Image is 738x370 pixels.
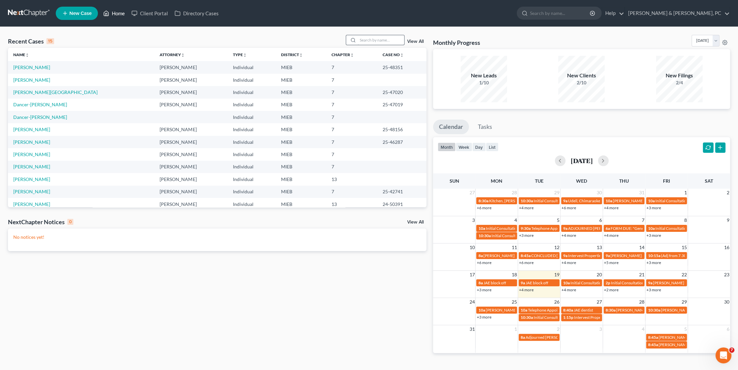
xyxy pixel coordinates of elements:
[276,111,326,123] td: MIEB
[553,189,560,197] span: 29
[606,253,610,258] span: 9a
[472,120,498,134] a: Tasks
[705,178,713,184] span: Sat
[611,280,699,285] span: Initial Consultation [15 Minutes] [PERSON_NAME]
[326,148,377,160] td: 7
[568,226,709,231] span: ADJOURNED [PERSON_NAME] on Trustee's Motion to Dismiss [PERSON_NAME]
[377,99,426,111] td: 25-47019
[556,325,560,333] span: 2
[571,157,593,164] h2: [DATE]
[25,53,29,57] i: unfold_more
[511,298,518,306] span: 25
[596,243,603,251] span: 13
[11,179,63,183] div: [PERSON_NAME] • [DATE]
[228,136,276,148] td: Individual
[563,226,567,231] span: 9a
[13,64,50,70] a: [PERSON_NAME]
[641,325,645,333] span: 4
[563,280,570,285] span: 10a
[486,142,498,151] button: list
[326,136,377,148] td: 7
[511,189,518,197] span: 28
[726,325,730,333] span: 6
[478,226,485,231] span: 10a
[648,198,655,203] span: 10a
[461,72,507,79] div: New Leads
[326,99,377,111] td: 7
[377,86,426,98] td: 25-47020
[681,298,688,306] span: 29
[469,189,475,197] span: 27
[472,142,486,151] button: day
[281,52,303,57] a: Districtunfold_more
[646,205,661,210] a: +3 more
[638,243,645,251] span: 14
[653,280,725,285] span: [PERSON_NAME] Meeting to go over case
[358,35,404,45] input: Search by name...
[69,11,92,16] span: New Case
[638,189,645,197] span: 31
[561,260,576,265] a: +4 more
[469,271,475,279] span: 17
[648,308,660,313] span: 10:30a
[606,226,610,231] span: 6a
[456,142,472,151] button: week
[576,178,587,184] span: Wed
[485,308,558,313] span: [PERSON_NAME] deposition of the Driver
[489,198,616,203] span: Kitchen, [PERSON_NAME] to Appoint PR [PERSON_NAME] 8894970057
[563,315,573,320] span: 1:15p
[563,253,567,258] span: 9a
[469,298,475,306] span: 24
[154,186,228,198] td: [PERSON_NAME]
[228,61,276,73] td: Individual
[723,271,730,279] span: 23
[116,3,128,15] div: Close
[663,178,670,184] span: Fri
[519,287,534,292] a: +4 more
[604,233,619,238] a: +4 more
[104,3,116,15] button: Home
[656,72,702,79] div: New Filings
[511,271,518,279] span: 18
[5,52,127,192] div: Katie says…
[326,198,377,210] td: 13
[471,216,475,224] span: 3
[568,253,646,258] span: Intervest Properties, LLC- Hearing [via Zoom]
[619,178,629,184] span: Thu
[477,260,491,265] a: +6 more
[49,73,79,78] b: [US_STATE]
[19,4,30,14] img: Profile image for Katie
[67,219,73,225] div: 0
[32,8,62,15] p: Active 2h ago
[521,308,527,313] span: 10a
[568,198,662,203] span: Udeli, Chimaraoke Adjourned Hearing for Compliance
[154,123,228,136] td: [PERSON_NAME]
[243,53,247,57] i: unfold_more
[604,260,619,265] a: +5 more
[477,205,491,210] a: +6 more
[521,253,531,258] span: 8:45a
[276,186,326,198] td: MIEB
[521,226,531,231] span: 9:30a
[681,243,688,251] span: 15
[726,216,730,224] span: 9
[483,253,560,258] span: [PERSON_NAME] Review Hearing on Appeal
[602,7,624,19] a: Help
[519,205,534,210] a: +4 more
[534,315,622,320] span: Initial Consultation [15 Minutes] [PERSON_NAME]
[228,74,276,86] td: Individual
[13,234,421,240] p: No notices yet!
[114,215,124,226] button: Send a message…
[638,271,645,279] span: 21
[400,53,404,57] i: unfold_more
[648,335,658,340] span: 8:45a
[377,198,426,210] td: 24-50391
[228,99,276,111] td: Individual
[10,218,16,223] button: Emoji picker
[684,216,688,224] span: 8
[646,287,661,292] a: +3 more
[638,298,645,306] span: 28
[715,347,731,363] iframe: Intercom live chat
[485,226,573,231] span: Initial Consultation [15 Minutes] [PERSON_NAME]
[526,335,667,340] span: Adjourned [PERSON_NAME] First Meeting of Creditors Trustee [PERSON_NAME]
